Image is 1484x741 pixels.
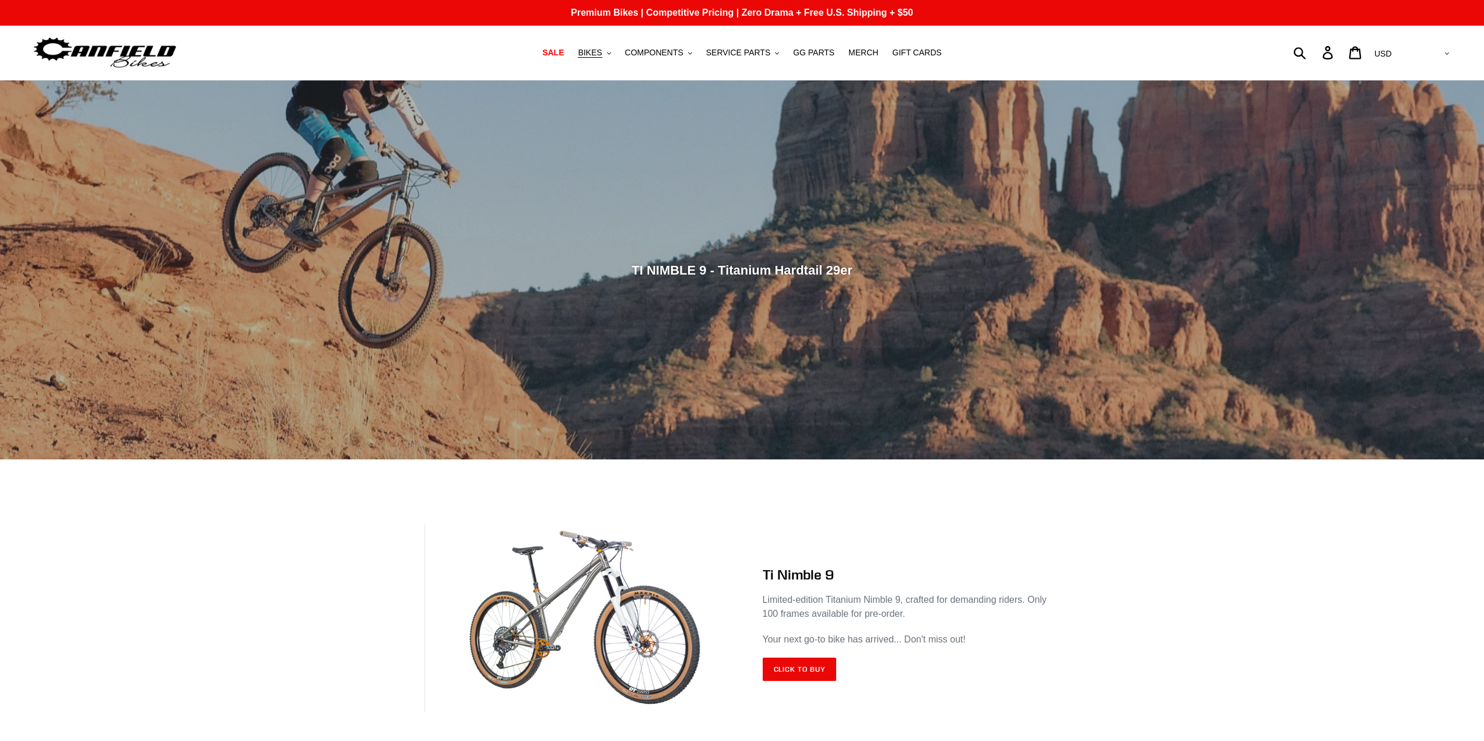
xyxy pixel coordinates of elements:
[578,48,602,58] span: BIKES
[572,45,616,61] button: BIKES
[632,262,852,277] span: TI NIMBLE 9 - Titanium Hardtail 29er
[848,48,878,58] span: MERCH
[763,633,1060,647] p: Your next go-to bike has arrived... Don't miss out!
[793,48,834,58] span: GG PARTS
[787,45,840,61] a: GG PARTS
[763,658,837,681] a: Click to Buy: TI NIMBLE 9
[32,34,178,71] img: Canfield Bikes
[536,45,570,61] a: SALE
[843,45,884,61] a: MERCH
[763,593,1060,621] p: Limited-edition Titanium Nimble 9, crafted for demanding riders. Only 100 frames available for pr...
[706,48,770,58] span: SERVICE PARTS
[1300,40,1329,65] input: Search
[763,566,1060,583] h2: Ti Nimble 9
[619,45,698,61] button: COMPONENTS
[542,48,564,58] span: SALE
[886,45,948,61] a: GIFT CARDS
[625,48,683,58] span: COMPONENTS
[892,48,942,58] span: GIFT CARDS
[700,45,785,61] button: SERVICE PARTS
